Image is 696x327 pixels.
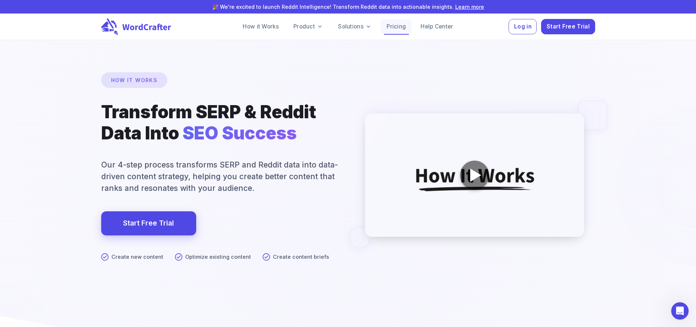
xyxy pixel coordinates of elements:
iframe: Intercom live chat [671,302,689,320]
img: WordCrafter How It Works [365,114,584,237]
a: Pricing [381,19,412,34]
button: Log in [509,19,537,35]
a: Start Free Trial [101,211,196,235]
a: Learn more [455,4,484,10]
a: How it Works [237,19,285,34]
span: Log in [514,22,532,32]
a: Start Free Trial [123,217,174,230]
p: 🎉 We're excited to launch Reddit Intelligence! Transform Reddit data into actionable insights. [28,3,668,11]
a: Product [288,19,329,34]
button: Start Free Trial [541,19,595,35]
span: Start Free Trial [547,22,590,32]
a: Solutions [332,19,378,34]
a: Help Center [415,19,459,34]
